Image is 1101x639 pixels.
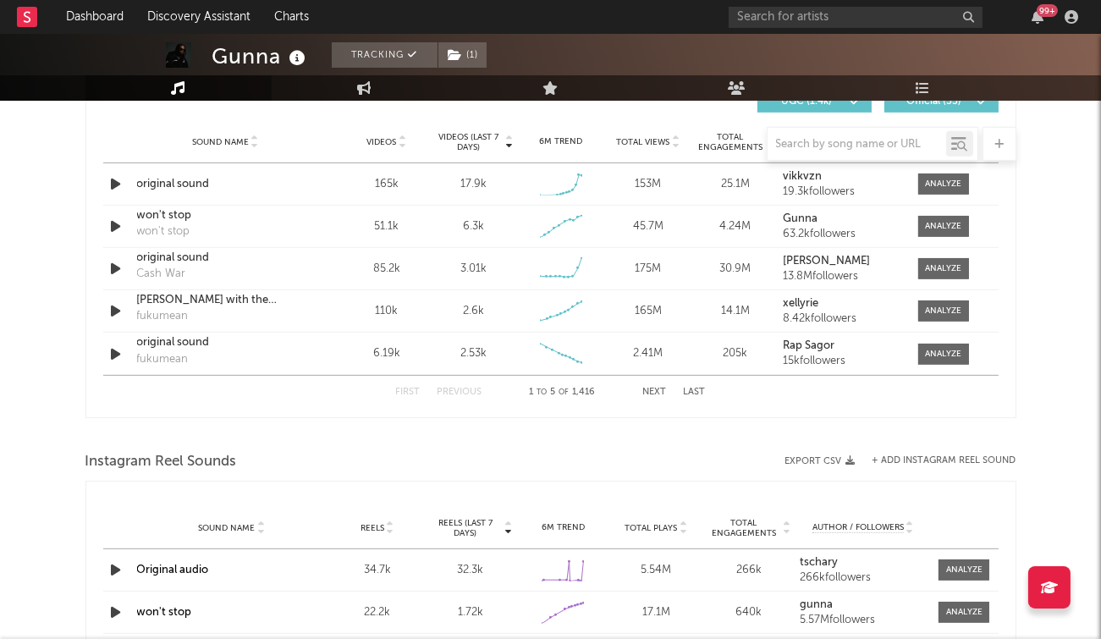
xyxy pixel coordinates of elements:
[348,261,427,278] div: 85.2k
[137,607,192,618] a: won't stop
[800,614,927,626] div: 5.57M followers
[137,292,314,309] a: [PERSON_NAME] with the bodyyyy
[757,91,872,113] button: UGC(1.4k)
[707,562,791,579] div: 266k
[783,298,818,309] strong: xellyrie
[137,351,189,368] div: fukumean
[783,340,900,352] a: Rap Sagor
[608,345,687,362] div: 2.41M
[559,388,570,396] span: of
[1037,4,1058,17] div: 99 +
[438,42,487,68] span: ( 1 )
[85,452,237,472] span: Instagram Reel Sounds
[537,388,548,396] span: to
[800,557,927,569] a: tschary
[696,218,774,235] div: 4.24M
[800,557,838,568] strong: tschary
[335,604,420,621] div: 22.2k
[783,355,900,367] div: 15k followers
[800,599,927,611] a: gunna
[783,256,870,267] strong: [PERSON_NAME]
[783,313,900,325] div: 8.42k followers
[614,562,698,579] div: 5.54M
[348,303,427,320] div: 110k
[785,456,856,466] button: Export CSV
[348,176,427,193] div: 165k
[696,303,774,320] div: 14.1M
[783,171,900,183] a: vikkvzn
[212,42,311,70] div: Gunna
[463,303,484,320] div: 2.6k
[783,213,900,225] a: Gunna
[800,572,927,584] div: 266k followers
[1032,10,1043,24] button: 99+
[614,604,698,621] div: 17.1M
[608,176,687,193] div: 153M
[608,303,687,320] div: 165M
[137,176,314,193] a: original sound
[895,96,973,107] span: Official ( 55 )
[460,176,487,193] div: 17.9k
[768,138,946,151] input: Search by song name or URL
[783,171,822,182] strong: vikkvzn
[332,42,438,68] button: Tracking
[460,345,487,362] div: 2.53k
[696,345,774,362] div: 205k
[783,256,900,267] a: [PERSON_NAME]
[783,340,834,351] strong: Rap Sagor
[684,388,706,397] button: Last
[460,261,487,278] div: 3.01k
[428,604,513,621] div: 1.72k
[800,599,833,610] strong: gunna
[783,213,817,224] strong: Gunna
[137,308,189,325] div: fukumean
[516,383,609,403] div: 1 5 1,416
[884,91,999,113] button: Official(55)
[783,271,900,283] div: 13.8M followers
[198,523,255,533] span: Sound Name
[428,562,513,579] div: 32.3k
[463,218,484,235] div: 6.3k
[729,7,983,28] input: Search for artists
[783,229,900,240] div: 63.2k followers
[137,266,186,283] div: Cash War
[348,345,427,362] div: 6.19k
[521,521,606,534] div: 6M Trend
[812,522,904,533] span: Author / Followers
[608,261,687,278] div: 175M
[696,261,774,278] div: 30.9M
[137,207,314,224] a: won't stop
[137,334,314,351] a: original sound
[137,250,314,267] a: original sound
[783,186,900,198] div: 19.3k followers
[137,223,190,240] div: won't stop
[396,388,421,397] button: First
[438,42,487,68] button: (1)
[768,96,846,107] span: UGC ( 1.4k )
[335,562,420,579] div: 34.7k
[856,456,1016,465] div: + Add Instagram Reel Sound
[608,218,687,235] div: 45.7M
[137,565,209,576] a: Original audio
[873,456,1016,465] button: + Add Instagram Reel Sound
[438,388,482,397] button: Previous
[361,523,384,533] span: Reels
[707,518,781,538] span: Total Engagements
[625,523,677,533] span: Total Plays
[428,518,503,538] span: Reels (last 7 days)
[783,298,900,310] a: xellyrie
[707,604,791,621] div: 640k
[643,388,667,397] button: Next
[348,218,427,235] div: 51.1k
[696,176,774,193] div: 25.1M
